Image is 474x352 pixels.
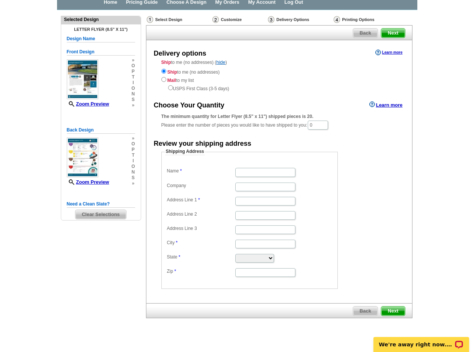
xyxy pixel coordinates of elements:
[131,80,135,86] span: i
[12,20,18,26] img: website_grey.svg
[154,49,206,59] div: Delivery options
[167,225,235,232] label: Address Line 3
[353,29,378,38] span: Back
[353,306,378,316] a: Back
[29,44,67,49] div: Domain Overview
[375,50,402,56] a: Learn more
[131,141,135,147] span: o
[161,60,171,65] strong: Ship
[154,139,251,149] div: Review your shipping address
[131,181,135,186] span: »
[131,103,135,108] span: »
[216,59,226,65] a: hide
[167,78,176,83] strong: Mail
[131,147,135,153] span: p
[20,44,26,50] img: tab_domain_overview_orange.svg
[353,28,378,38] a: Back
[67,27,135,32] h4: Letter Flyer (8.5" x 11")
[131,69,135,74] span: p
[154,101,224,110] div: Choose Your Quantity
[131,57,135,63] span: »
[369,101,403,107] a: Learn more
[381,29,405,38] span: Next
[131,86,135,91] span: o
[67,35,135,42] h5: Design Name
[167,211,235,218] label: Address Line 2
[167,240,235,246] label: City
[353,307,378,316] span: Back
[131,175,135,181] span: s
[131,164,135,169] span: o
[20,20,83,26] div: Domain: [DOMAIN_NAME]
[67,137,98,177] img: small-thumb.jpg
[131,153,135,158] span: t
[212,16,219,23] img: Customize
[146,16,212,25] div: Select Design
[75,44,81,50] img: tab_keywords_by_traffic_grey.svg
[83,44,126,49] div: Keywords by Traffic
[167,69,177,75] strong: Ship
[147,16,153,23] img: Select Design
[61,16,141,23] div: Selected Design
[161,67,397,92] div: to me (no addresses) to my list
[131,158,135,164] span: i
[131,169,135,175] span: n
[161,113,397,130] div: Please enter the number of pieces you would like to have shipped to you:
[67,127,135,134] h5: Back Design
[381,307,405,316] span: Next
[131,63,135,69] span: o
[167,168,235,174] label: Name
[165,148,205,155] legend: Shipping Address
[167,197,235,203] label: Address Line 1
[131,74,135,80] span: t
[268,16,274,23] img: Delivery Options
[167,268,235,275] label: Zip
[67,179,109,185] a: Zoom Preview
[267,16,333,25] div: Delivery Options
[167,183,235,189] label: Company
[75,210,126,219] span: Clear Selections
[67,48,135,56] h5: Front Design
[131,91,135,97] span: n
[131,136,135,141] span: »
[67,59,98,99] img: small-thumb.jpg
[334,16,340,23] img: Printing Options & Summary
[369,328,474,352] iframe: LiveChat chat widget
[67,201,135,208] h5: Need a Clean Slate?
[167,254,235,260] label: State
[161,113,397,120] div: The minimum quantity for Letter Flyer (8.5" x 11") shipped pieces is 20.
[212,16,267,23] div: Customize
[67,101,109,107] a: Zoom Preview
[131,97,135,103] span: s
[333,16,400,23] div: Printing Options
[161,84,397,92] div: USPS First Class (3-5 days)
[146,59,412,92] div: to me (no addresses) ( )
